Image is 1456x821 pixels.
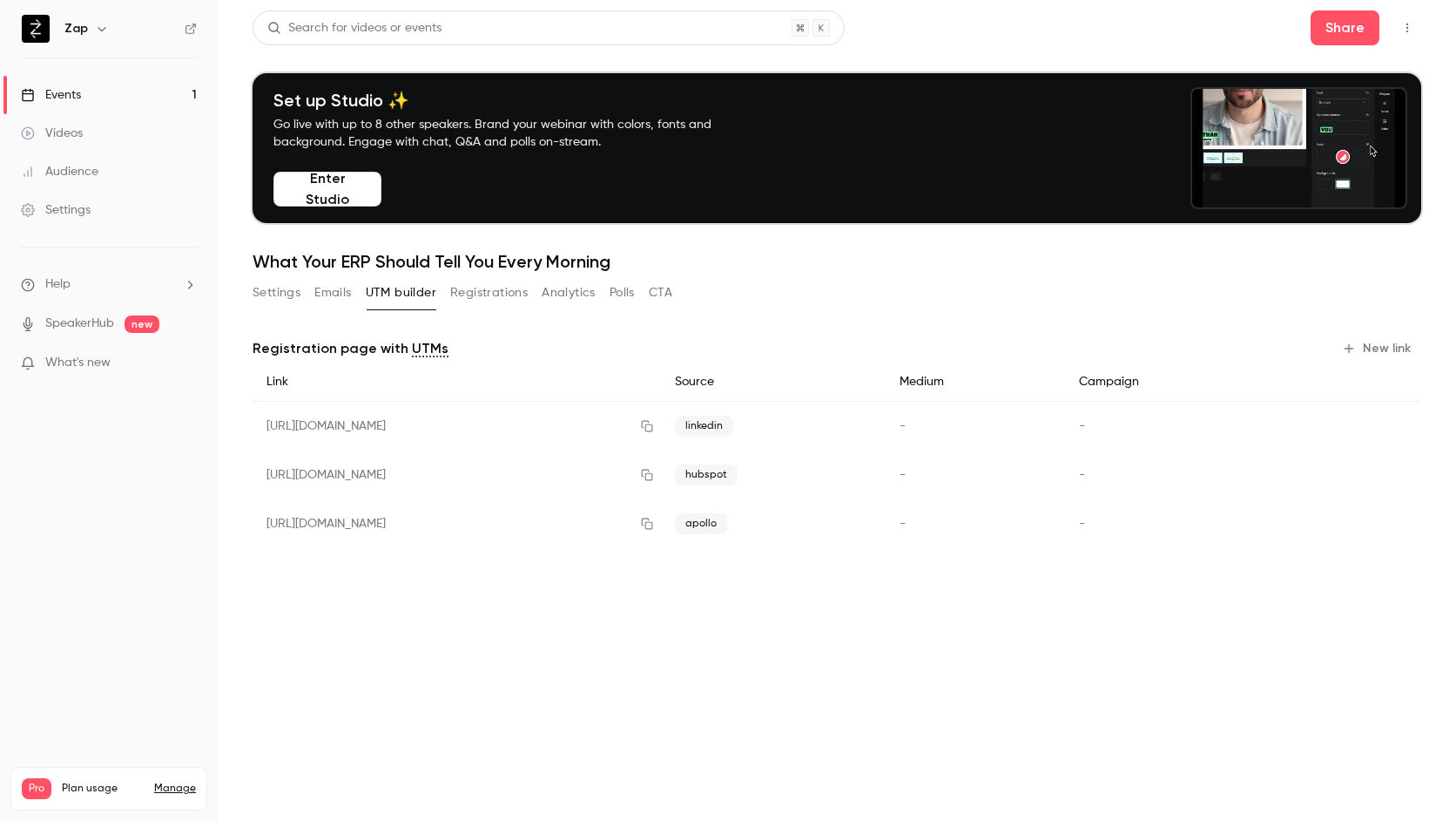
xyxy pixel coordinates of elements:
[675,416,733,437] span: linkedin
[125,316,159,333] span: new
[450,279,528,307] button: Registrations
[273,172,381,207] button: Enter Studio
[649,279,672,307] button: CTA
[267,19,442,37] div: Search for videos or events
[273,116,752,151] p: Go live with up to 8 other speakers. Brand your webinar with colors, fonts and background. Engage...
[412,338,448,359] a: UTMs
[1079,518,1085,530] span: -
[886,363,1065,402] div: Medium
[21,125,83,142] div: Videos
[21,275,197,294] li: help-dropdown-opener
[64,20,88,37] h6: Zap
[253,499,661,548] div: [URL][DOMAIN_NAME]
[1079,469,1085,481] span: -
[1335,335,1421,363] button: New link
[253,451,661,499] div: [URL][DOMAIN_NAME]
[22,15,50,43] img: Zap
[45,354,111,372] span: What's new
[900,469,906,481] span: -
[253,363,661,402] div: Link
[900,420,906,432] span: -
[21,163,98,180] div: Audience
[366,279,436,307] button: UTM builder
[21,86,81,104] div: Events
[1065,363,1284,402] div: Campaign
[21,201,91,219] div: Settings
[900,518,906,530] span: -
[154,782,196,796] a: Manage
[253,279,300,307] button: Settings
[45,315,114,333] a: SpeakerHub
[253,338,448,359] p: Registration page with
[62,782,144,796] span: Plan usage
[273,90,752,111] h4: Set up Studio ✨
[314,279,351,307] button: Emails
[675,513,727,534] span: apollo
[253,402,661,451] div: [URL][DOMAIN_NAME]
[1079,420,1085,432] span: -
[22,778,51,799] span: Pro
[45,275,71,294] span: Help
[661,363,886,402] div: Source
[1311,10,1379,45] button: Share
[610,279,635,307] button: Polls
[675,465,738,485] span: hubspot
[253,251,1421,272] h1: What Your ERP Should Tell You Every Morning
[542,279,596,307] button: Analytics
